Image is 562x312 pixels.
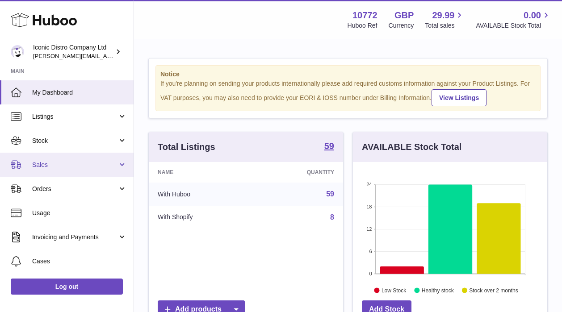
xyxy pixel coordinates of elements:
[422,287,454,293] text: Healthy stock
[149,206,254,229] td: With Shopify
[149,183,254,206] td: With Huboo
[32,233,117,241] span: Invoicing and Payments
[32,161,117,169] span: Sales
[32,88,127,97] span: My Dashboard
[369,271,372,276] text: 0
[366,226,372,232] text: 12
[524,9,541,21] span: 0.00
[348,21,377,30] div: Huboo Ref
[11,45,24,58] img: paul@iconicdistro.com
[362,141,461,153] h3: AVAILABLE Stock Total
[324,141,334,152] a: 59
[160,70,536,79] strong: Notice
[382,287,407,293] text: Low Stock
[158,141,215,153] h3: Total Listings
[389,21,414,30] div: Currency
[432,89,487,106] a: View Listings
[432,9,454,21] span: 29.99
[425,21,465,30] span: Total sales
[366,182,372,187] text: 24
[32,209,127,217] span: Usage
[326,190,334,198] a: 59
[33,52,179,59] span: [PERSON_NAME][EMAIL_ADDRESS][DOMAIN_NAME]
[369,249,372,254] text: 6
[476,21,551,30] span: AVAILABLE Stock Total
[32,257,127,266] span: Cases
[330,213,334,221] a: 8
[425,9,465,30] a: 29.99 Total sales
[394,9,414,21] strong: GBP
[160,79,536,106] div: If you're planning on sending your products internationally please add required customs informati...
[352,9,377,21] strong: 10772
[32,112,117,121] span: Listings
[476,9,551,30] a: 0.00 AVAILABLE Stock Total
[469,287,518,293] text: Stock over 2 months
[32,185,117,193] span: Orders
[324,141,334,150] strong: 59
[254,162,343,183] th: Quantity
[33,43,113,60] div: Iconic Distro Company Ltd
[32,137,117,145] span: Stock
[149,162,254,183] th: Name
[11,279,123,295] a: Log out
[366,204,372,209] text: 18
